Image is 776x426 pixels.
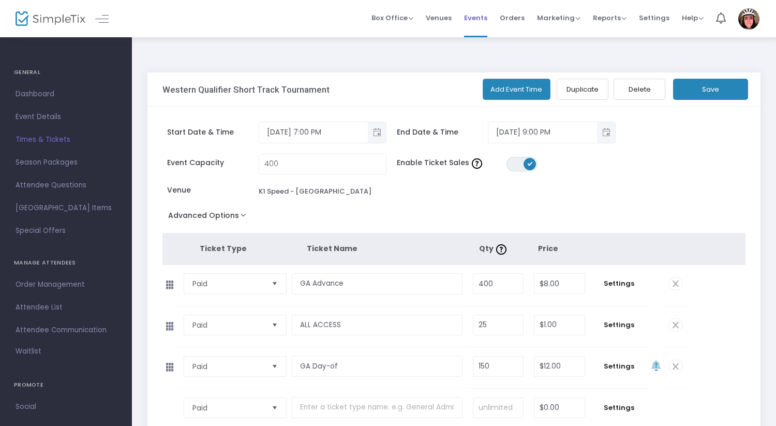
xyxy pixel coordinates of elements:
[534,274,585,293] input: Price
[593,13,626,23] span: Reports
[534,398,585,418] input: Price
[483,79,551,100] button: Add Event Time
[14,253,118,273] h4: MANAGE ATTENDEES
[267,357,282,376] button: Select
[16,301,116,314] span: Attendee List
[267,315,282,335] button: Select
[14,62,118,83] h4: GENERAL
[16,179,116,192] span: Attendee Questions
[464,5,487,31] span: Events
[192,361,263,372] span: Paid
[292,315,462,336] input: Enter a ticket type name. e.g. General Admission
[538,243,558,254] span: Price
[534,315,585,335] input: Price
[292,273,462,295] input: Enter a ticket type name. e.g. General Admission
[14,375,118,395] h4: PROMOTE
[527,161,532,166] span: ON
[595,320,643,330] span: Settings
[267,398,282,418] button: Select
[16,224,116,238] span: Special Offers
[472,158,482,169] img: question-mark
[292,356,462,377] input: Enter a ticket type name. e.g. General Admission
[192,403,263,413] span: Paid
[259,186,371,197] div: K1 Speed - [GEOGRAPHIC_DATA]
[16,400,116,414] span: Social
[397,127,488,138] span: End Date & Time
[682,13,704,23] span: Help
[488,124,597,141] input: Select date & time
[259,124,368,141] input: Select date & time
[500,5,525,31] span: Orders
[595,278,643,289] span: Settings
[192,278,263,289] span: Paid
[16,156,116,169] span: Season Packages
[557,79,608,100] button: Duplicate
[16,201,116,215] span: [GEOGRAPHIC_DATA] Items
[162,208,256,227] button: Advanced Options
[371,13,413,23] span: Box Office
[16,133,116,146] span: Times & Tickets
[192,320,263,330] span: Paid
[496,244,506,255] img: question-mark
[595,361,643,372] span: Settings
[597,122,615,143] button: Toggle popup
[16,110,116,124] span: Event Details
[473,398,523,418] input: unlimited
[16,324,116,337] span: Attendee Communication
[639,5,669,31] span: Settings
[614,79,665,100] button: Delete
[595,403,643,413] span: Settings
[426,5,452,31] span: Venues
[479,243,509,254] span: Qty
[292,397,462,418] input: Enter a ticket type name. e.g. General Admission
[200,243,247,254] span: Ticket Type
[167,185,259,196] span: Venue
[537,13,580,23] span: Marketing
[534,357,585,376] input: Price
[673,79,748,100] button: Save
[16,346,41,357] span: Waitlist
[307,243,357,254] span: Ticket Name
[397,157,506,168] span: Enable Ticket Sales
[16,278,116,291] span: Order Management
[267,274,282,293] button: Select
[162,84,330,95] h3: Western Qualifier Short Track Tournament
[368,122,386,143] button: Toggle popup
[167,157,259,168] span: Event Capacity
[167,127,259,138] span: Start Date & Time
[16,87,116,101] span: Dashboard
